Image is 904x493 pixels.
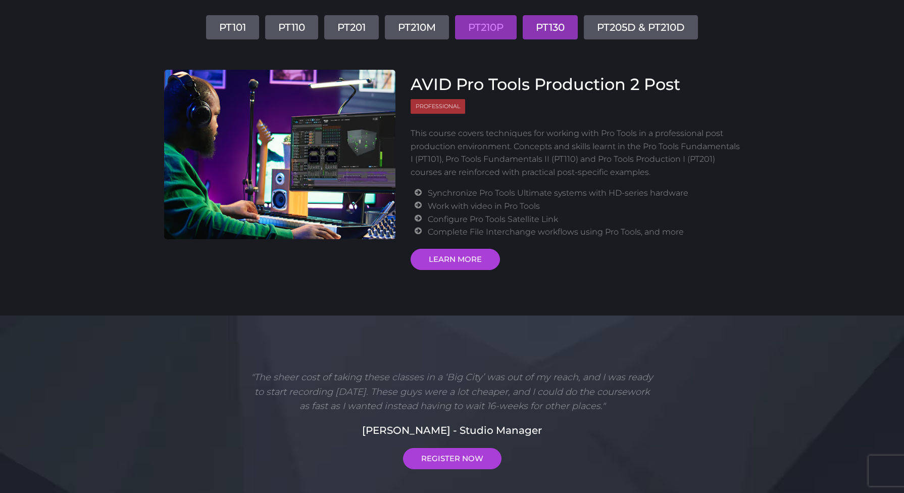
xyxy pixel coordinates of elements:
a: PT210M [385,15,449,39]
li: Configure Pro Tools Satellite Link [428,213,740,226]
a: PT210P [455,15,517,39]
li: Complete File Interchange workflows using Pro Tools, and more [428,226,740,239]
li: Work with video in Pro Tools [428,200,740,213]
img: AVID Pro Tools Production 2 Post Course [164,70,395,239]
li: Synchronize Pro Tools Ultimate systems with HD-series hardware [428,187,740,200]
a: REGISTER NOW [403,448,501,469]
a: PT201 [324,15,379,39]
a: PT130 [523,15,578,39]
a: LEARN MORE [411,249,500,270]
a: PT110 [265,15,318,39]
a: PT101 [206,15,259,39]
h5: [PERSON_NAME] - Studio Manager [164,423,740,438]
span: Professional [411,99,465,114]
p: "The sheer cost of taking these classes in a ‘Big City’ was out of my reach, and I was ready to s... [250,370,654,414]
p: This course covers techniques for working with Pro Tools in a professional post production enviro... [411,127,740,178]
h3: AVID Pro Tools Production 2 Post [411,75,740,94]
a: PT205D & PT210D [584,15,698,39]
